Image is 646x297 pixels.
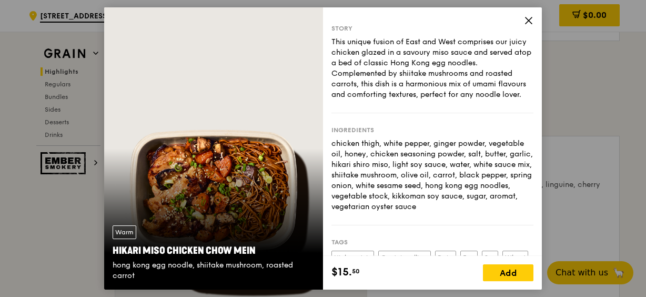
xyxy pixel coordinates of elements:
span: 50 [352,267,360,275]
div: chicken thigh, white pepper, ginger powder, vegetable oil, honey, chicken seasoning powder, salt,... [331,138,533,212]
div: Warm [113,225,136,239]
div: Story [331,24,533,33]
span: $15. [331,264,352,280]
div: Hikari Miso Chicken Chow Mein [113,243,315,258]
label: Dairy [435,251,456,264]
div: This unique fusion of East and West comprises our juicy chicken glazed in a savoury miso sauce an... [331,37,533,100]
div: Ingredients [331,126,533,134]
div: hong kong egg noodle, shiitake mushroom, roasted carrot [113,260,315,281]
label: Soy [482,251,498,264]
div: Add [483,264,533,281]
label: Egg [460,251,478,264]
label: High protein [331,251,374,264]
label: Wheat [502,251,528,264]
div: Tags [331,238,533,246]
label: Contains allium [378,251,431,264]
